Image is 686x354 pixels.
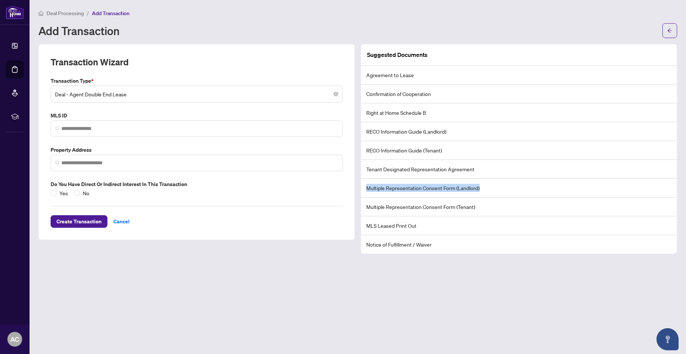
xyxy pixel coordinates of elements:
span: arrow-left [667,28,672,33]
label: Transaction Type [51,77,343,85]
li: Right at Home Schedule B [361,103,677,122]
img: search_icon [55,126,60,131]
label: MLS ID [51,111,343,120]
img: search_icon [55,161,60,165]
span: Cancel [113,216,130,227]
span: close-circle [334,92,338,96]
button: Create Transaction [51,215,107,228]
span: AC [10,334,19,344]
li: Multiple Representation Consent Form (Landlord) [361,179,677,197]
label: Do you have direct or indirect interest in this transaction [51,180,343,188]
li: Multiple Representation Consent Form (Tenant) [361,197,677,216]
span: home [38,11,44,16]
li: MLS Leased Print Out [361,216,677,235]
li: Tenant Designated Representation Agreement [361,160,677,179]
span: No [80,189,92,197]
span: Deal - Agent Double End Lease [55,87,338,101]
span: Yes [56,189,71,197]
span: Deal Processing [47,10,84,17]
h1: Add Transaction [38,25,120,37]
article: Suggested Documents [367,50,428,59]
button: Cancel [107,215,136,228]
li: RECO Information Guide (Tenant) [361,141,677,160]
img: logo [6,6,24,19]
h2: Transaction Wizard [51,56,128,68]
span: Add Transaction [92,10,130,17]
button: Open asap [656,328,679,350]
li: Agreement to Lease [361,66,677,85]
li: Notice of Fulfillment / Waiver [361,235,677,254]
li: Confirmation of Cooperation [361,85,677,103]
li: / [87,9,89,17]
span: Create Transaction [56,216,102,227]
label: Property Address [51,146,343,154]
li: RECO Information Guide (Landlord) [361,122,677,141]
